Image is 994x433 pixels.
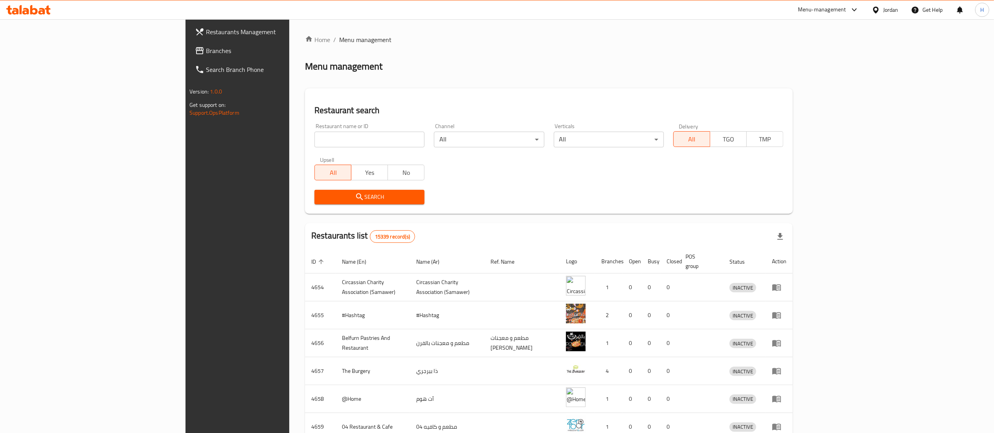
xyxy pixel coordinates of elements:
span: Search Branch Phone [206,65,345,74]
div: Menu [772,422,786,431]
td: 0 [641,357,660,385]
button: Yes [351,165,388,180]
span: All [677,134,707,145]
td: #Hashtag [336,301,410,329]
th: Closed [660,250,679,273]
button: All [314,165,351,180]
img: @Home [566,387,586,407]
button: All [673,131,710,147]
img: Belfurn Pastries And Restaurant [566,332,586,351]
img: The Burgery [566,360,586,379]
td: 0 [660,385,679,413]
span: 15339 record(s) [370,233,415,240]
div: Total records count [370,230,415,243]
span: Yes [355,167,385,178]
nav: breadcrumb [305,35,793,44]
td: ​Circassian ​Charity ​Association​ (Samawer) [336,273,410,301]
a: Support.OpsPlatform [189,108,239,118]
div: All [554,132,664,147]
div: Menu [772,394,786,404]
label: Upsell [320,157,334,162]
a: Branches [189,41,351,60]
td: آت هوم [410,385,484,413]
button: No [388,165,424,180]
td: 0 [641,385,660,413]
span: 1.0.0 [210,86,222,97]
span: ID [311,257,326,266]
img: #Hashtag [566,304,586,323]
td: ذا بيرجري [410,357,484,385]
a: Search Branch Phone [189,60,351,79]
span: Name (Ar) [416,257,450,266]
button: TMP [746,131,783,147]
th: Logo [560,250,595,273]
span: Branches [206,46,345,55]
div: All [434,132,544,147]
span: TGO [713,134,744,145]
th: Action [766,250,793,273]
td: 0 [623,357,641,385]
td: 0 [660,357,679,385]
span: POS group [685,252,714,271]
div: Menu [772,338,786,348]
td: 1 [595,329,623,357]
td: 0 [641,301,660,329]
th: Busy [641,250,660,273]
td: 0 [641,273,660,301]
span: INACTIVE [729,339,756,348]
td: 0 [623,301,641,329]
span: INACTIVE [729,394,756,404]
td: 0 [623,385,641,413]
td: 0 [660,273,679,301]
th: Open [623,250,641,273]
td: #Hashtag [410,301,484,329]
span: INACTIVE [729,367,756,376]
img: ​Circassian ​Charity ​Association​ (Samawer) [566,276,586,295]
span: Restaurants Management [206,27,345,37]
span: All [318,167,348,178]
span: H [980,6,984,14]
td: The Burgery [336,357,410,385]
td: 2 [595,301,623,329]
div: Menu [772,310,786,320]
span: INACTIVE [729,283,756,292]
div: Jordan [883,6,898,14]
span: INACTIVE [729,311,756,320]
td: 0 [641,329,660,357]
div: Menu [772,366,786,376]
span: Ref. Name [491,257,525,266]
td: 1 [595,273,623,301]
span: No [391,167,421,178]
a: Restaurants Management [189,22,351,41]
td: 1 [595,385,623,413]
td: ​Circassian ​Charity ​Association​ (Samawer) [410,273,484,301]
td: 0 [660,329,679,357]
span: Version: [189,86,209,97]
th: Branches [595,250,623,273]
span: Menu management [339,35,391,44]
h2: Restaurants list [311,230,415,243]
button: TGO [710,131,747,147]
div: Menu-management [798,5,846,15]
h2: Restaurant search [314,105,783,116]
label: Delivery [679,123,698,129]
td: مطعم و معجنات [PERSON_NAME] [484,329,560,357]
td: Belfurn Pastries And Restaurant [336,329,410,357]
input: Search for restaurant name or ID.. [314,132,424,147]
button: Search [314,190,424,204]
td: 4 [595,357,623,385]
td: 0 [660,301,679,329]
span: Status [729,257,755,266]
span: INACTIVE [729,422,756,431]
td: @Home [336,385,410,413]
span: Search [321,192,418,202]
div: Export file [771,227,790,246]
span: Get support on: [189,100,226,110]
span: Name (En) [342,257,377,266]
